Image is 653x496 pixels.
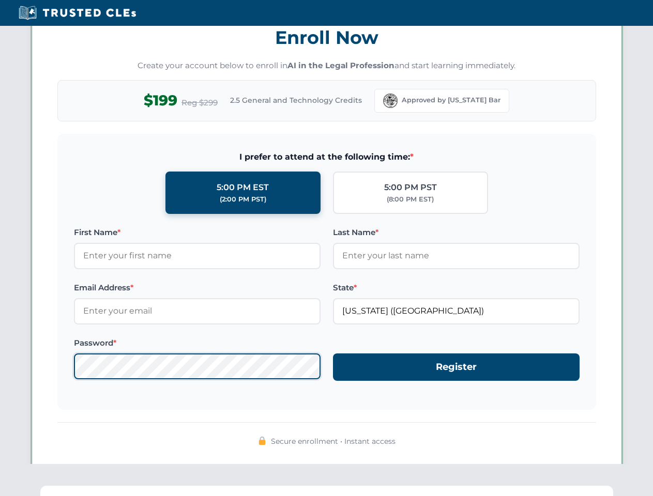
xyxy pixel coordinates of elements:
[57,60,596,72] p: Create your account below to enroll in and start learning immediately.
[74,150,580,164] span: I prefer to attend at the following time:
[271,436,396,447] span: Secure enrollment • Instant access
[74,298,321,324] input: Enter your email
[333,226,580,239] label: Last Name
[258,437,266,445] img: 🔒
[57,21,596,54] h3: Enroll Now
[384,181,437,194] div: 5:00 PM PST
[74,243,321,269] input: Enter your first name
[230,95,362,106] span: 2.5 General and Technology Credits
[74,282,321,294] label: Email Address
[383,94,398,108] img: Florida Bar
[74,337,321,349] label: Password
[74,226,321,239] label: First Name
[217,181,269,194] div: 5:00 PM EST
[181,97,218,109] span: Reg $299
[333,353,580,381] button: Register
[402,95,500,105] span: Approved by [US_STATE] Bar
[144,89,177,112] span: $199
[387,194,434,205] div: (8:00 PM EST)
[333,243,580,269] input: Enter your last name
[16,5,139,21] img: Trusted CLEs
[287,60,394,70] strong: AI in the Legal Profession
[333,282,580,294] label: State
[333,298,580,324] input: Florida (FL)
[220,194,266,205] div: (2:00 PM PST)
